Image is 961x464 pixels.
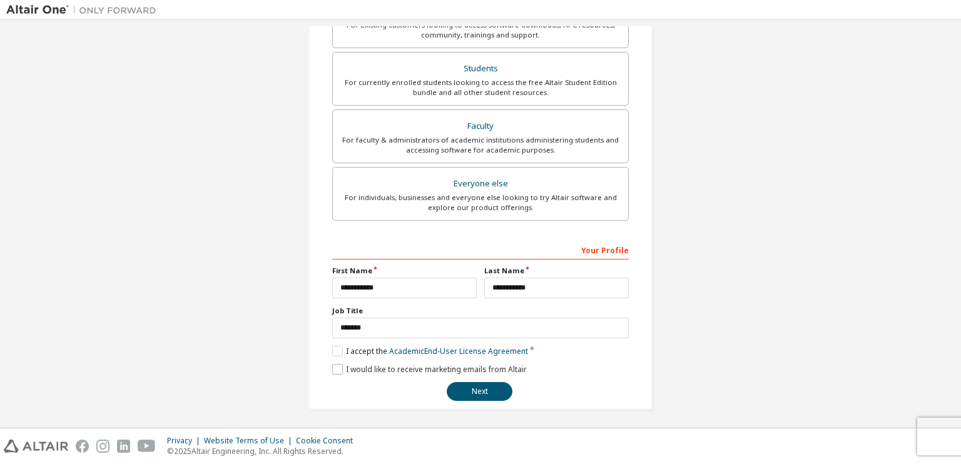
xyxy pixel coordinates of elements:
label: I accept the [332,346,528,356]
img: altair_logo.svg [4,440,68,453]
div: For individuals, businesses and everyone else looking to try Altair software and explore our prod... [340,193,621,213]
div: Cookie Consent [296,436,360,446]
div: For faculty & administrators of academic institutions administering students and accessing softwa... [340,135,621,155]
label: Job Title [332,306,629,316]
div: Website Terms of Use [204,436,296,446]
label: Last Name [484,266,629,276]
img: facebook.svg [76,440,89,453]
div: For existing customers looking to access software downloads, HPC resources, community, trainings ... [340,20,621,40]
label: First Name [332,266,477,276]
div: Everyone else [340,175,621,193]
img: linkedin.svg [117,440,130,453]
img: Altair One [6,4,163,16]
label: I would like to receive marketing emails from Altair [332,364,527,375]
img: instagram.svg [96,440,109,453]
button: Next [447,382,512,401]
div: Students [340,60,621,78]
a: Academic End-User License Agreement [389,346,528,356]
div: For currently enrolled students looking to access the free Altair Student Edition bundle and all ... [340,78,621,98]
div: Privacy [167,436,204,446]
div: Faculty [340,118,621,135]
p: © 2025 Altair Engineering, Inc. All Rights Reserved. [167,446,360,456]
img: youtube.svg [138,440,156,453]
div: Your Profile [332,240,629,260]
